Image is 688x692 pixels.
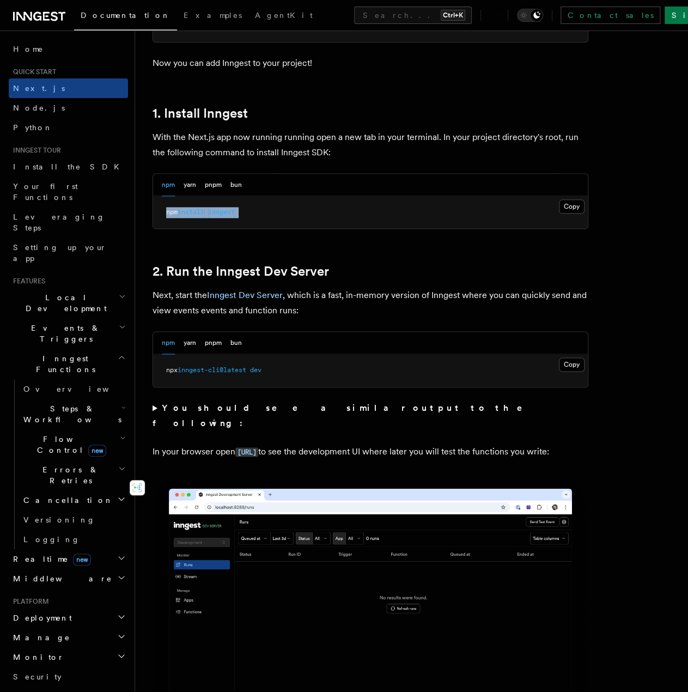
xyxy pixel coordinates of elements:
span: Deployment [9,612,72,623]
span: Documentation [81,11,171,20]
a: Your first Functions [9,177,128,207]
button: Copy [559,199,585,214]
a: Contact sales [561,7,660,24]
button: pnpm [205,332,222,354]
span: Setting up your app [13,243,107,263]
a: 1. Install Inngest [153,106,248,121]
button: Middleware [9,569,128,588]
button: npm [162,174,175,196]
button: Monitor [9,647,128,667]
button: pnpm [205,174,222,196]
div: Inngest Functions [9,379,128,549]
button: Local Development [9,288,128,318]
span: Cancellation [19,495,113,506]
span: new [73,554,91,566]
a: Overview [19,379,128,399]
span: Home [13,44,44,54]
span: Your first Functions [13,182,78,202]
span: inngest [208,208,235,216]
a: Setting up your app [9,238,128,268]
button: Steps & Workflows [19,399,128,429]
span: Security [13,672,62,681]
kbd: Ctrl+K [441,10,465,21]
span: install [178,208,204,216]
button: bun [230,332,242,354]
button: Deployment [9,608,128,628]
span: AgentKit [255,11,313,20]
span: Install the SDK [13,162,126,171]
button: Flow Controlnew [19,429,128,460]
span: Leveraging Steps [13,213,105,232]
p: With the Next.js app now running running open a new tab in your terminal. In your project directo... [153,130,588,160]
strong: You should see a similar output to the following: [153,403,538,428]
span: Inngest Functions [9,353,118,375]
a: Python [9,118,128,137]
a: Logging [19,530,128,549]
a: Security [9,667,128,687]
summary: You should see a similar output to the following: [153,400,588,431]
span: Steps & Workflows [19,403,121,425]
a: 2. Run the Inngest Dev Server [153,264,329,279]
button: Errors & Retries [19,460,128,490]
span: Inngest tour [9,146,61,155]
span: npx [166,366,178,374]
button: Realtimenew [9,549,128,569]
span: Versioning [23,515,95,524]
span: Errors & Retries [19,464,118,486]
button: Toggle dark mode [517,9,543,22]
span: Platform [9,597,49,606]
button: Events & Triggers [9,318,128,349]
span: Python [13,123,53,132]
a: Node.js [9,98,128,118]
span: Examples [184,11,242,20]
button: Cancellation [19,490,128,510]
span: Monitor [9,652,64,663]
button: Inngest Functions [9,349,128,379]
a: Install the SDK [9,157,128,177]
span: Realtime [9,554,91,564]
span: Middleware [9,573,112,584]
a: Versioning [19,510,128,530]
button: npm [162,332,175,354]
p: Now you can add Inngest to your project! [153,56,588,71]
a: Home [9,39,128,59]
span: Local Development [9,292,119,314]
a: AgentKit [248,3,319,29]
button: Search...Ctrl+K [354,7,472,24]
span: npm [166,208,178,216]
button: yarn [184,174,196,196]
button: bun [230,174,242,196]
span: Events & Triggers [9,323,119,344]
span: new [88,445,106,457]
a: Inngest Dev Server [207,290,283,300]
p: In your browser open to see the development UI where later you will test the functions you write: [153,444,588,460]
span: Overview [23,385,136,393]
span: Next.js [13,84,65,93]
button: Copy [559,357,585,372]
span: Flow Control [19,434,120,456]
span: Logging [23,535,80,544]
a: Documentation [74,3,177,31]
span: dev [250,366,261,374]
code: [URL] [235,447,258,457]
button: yarn [184,332,196,354]
span: Manage [9,632,70,643]
a: [URL] [235,446,258,457]
button: Manage [9,628,128,647]
span: inngest-cli@latest [178,366,246,374]
a: Leveraging Steps [9,207,128,238]
span: Node.js [13,104,65,112]
span: Quick start [9,68,56,76]
span: Features [9,277,45,286]
a: Examples [177,3,248,29]
p: Next, start the , which is a fast, in-memory version of Inngest where you can quickly send and vi... [153,288,588,318]
a: Next.js [9,78,128,98]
